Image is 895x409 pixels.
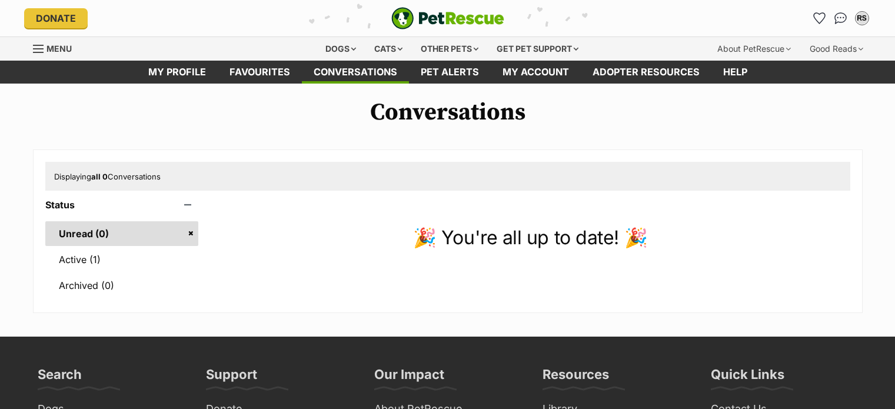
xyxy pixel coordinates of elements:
a: Donate [24,8,88,28]
a: Menu [33,37,80,58]
a: Help [711,61,759,84]
div: Good Reads [801,37,871,61]
a: conversations [302,61,409,84]
a: Favourites [218,61,302,84]
img: chat-41dd97257d64d25036548639549fe6c8038ab92f7586957e7f3b1b290dea8141.svg [834,12,847,24]
h3: Our Impact [374,366,444,390]
h3: Resources [543,366,609,390]
a: Pet alerts [409,61,491,84]
h3: Quick Links [711,366,784,390]
img: logo-e224e6f780fb5917bec1dbf3a21bbac754714ae5b6737aabdf751b685950b380.svg [391,7,504,29]
a: Favourites [810,9,829,28]
button: My account [853,9,871,28]
a: My account [491,61,581,84]
div: RS [856,12,868,24]
span: Displaying Conversations [54,172,161,181]
p: 🎉 You're all up to date! 🎉 [210,224,850,252]
a: Archived (0) [45,273,199,298]
div: Dogs [317,37,364,61]
a: Active (1) [45,247,199,272]
a: Adopter resources [581,61,711,84]
a: Unread (0) [45,221,199,246]
div: Cats [366,37,411,61]
a: My profile [137,61,218,84]
span: Menu [46,44,72,54]
strong: all 0 [91,172,108,181]
ul: Account quick links [810,9,871,28]
a: Conversations [831,9,850,28]
header: Status [45,199,199,210]
a: PetRescue [391,7,504,29]
div: Other pets [412,37,487,61]
div: About PetRescue [709,37,799,61]
div: Get pet support [488,37,587,61]
h3: Search [38,366,82,390]
h3: Support [206,366,257,390]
